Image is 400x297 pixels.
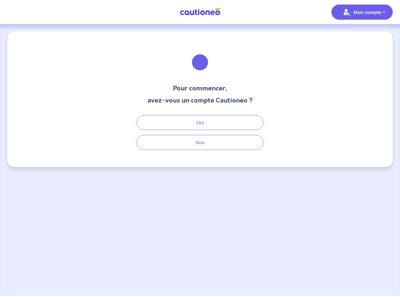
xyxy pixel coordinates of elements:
[147,96,253,105] h3: avez-vous un compte Cautioneo ?
[184,46,216,79] img: illu_welcome.svg
[353,8,382,16] p: Mon compte
[331,5,393,20] button: illu_account_valid_menu.svgMon compte
[137,115,263,130] button: Oui
[137,135,263,150] button: Non
[177,8,223,16] img: Cautioneo
[341,7,351,17] img: illu_account_valid_menu.svg
[147,83,253,93] h3: Pour commencer,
